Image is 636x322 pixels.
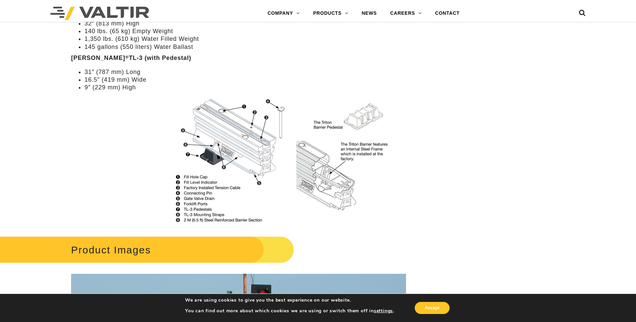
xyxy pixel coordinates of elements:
li: 31″ (787 mm) Long [84,68,406,76]
li: 16.5″ (419 mm) Wide [84,76,406,84]
img: Valtir [50,7,149,20]
li: 32″ (813 mm) High [84,20,406,27]
a: NEWS [355,7,384,20]
li: 140 lbs. (65 kg) Empty Weight [84,27,406,35]
li: 145 gallons (550 liters) Water Ballast [84,43,406,51]
strong: [PERSON_NAME] TL-3 (with Pedestal) [71,55,191,61]
button: Accept [415,302,450,314]
p: You can find out more about which cookies we are using or switch them off in . [185,308,394,314]
button: settings [374,308,393,314]
a: CAREERS [384,7,428,20]
a: CONTACT [428,7,466,20]
li: 1,350 lbs. (610 kg) Water Filled Weight [84,35,406,43]
a: COMPANY [261,7,306,20]
li: 9″ (229 mm) High [84,84,406,91]
p: We are using cookies to give you the best experience on our website. [185,297,394,303]
sup: ® [125,55,129,60]
a: PRODUCTS [306,7,355,20]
